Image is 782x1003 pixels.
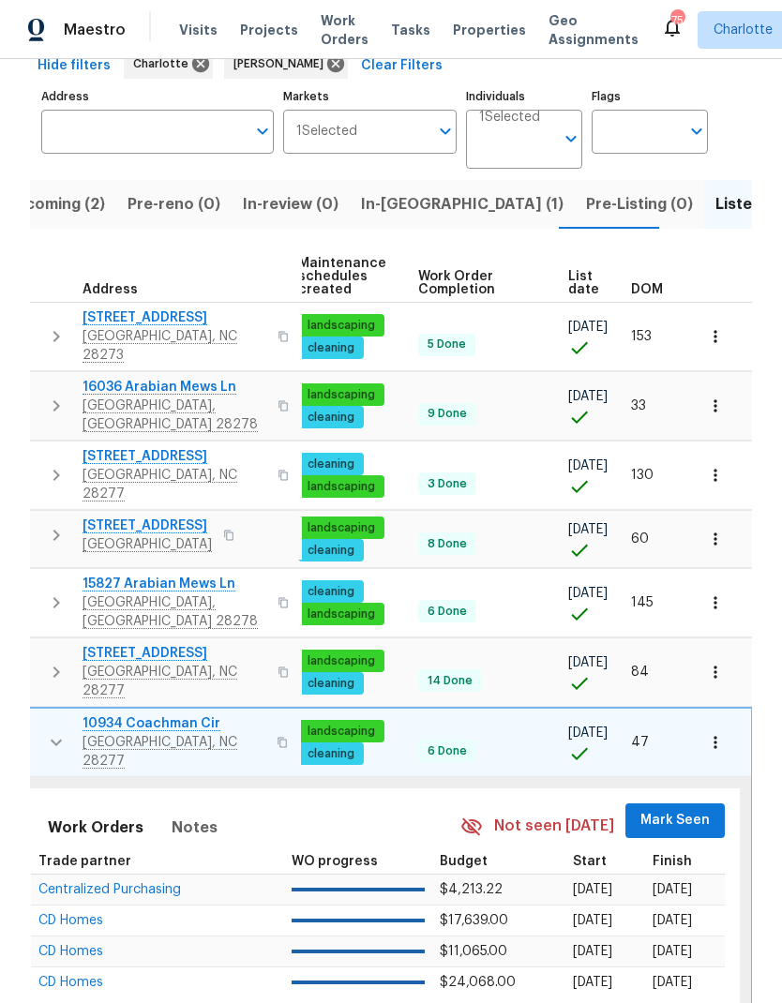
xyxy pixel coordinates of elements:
button: Open [432,118,459,144]
span: CD Homes [38,945,103,958]
span: $24,068.00 [440,976,516,989]
span: [DATE] [568,656,608,669]
span: $17,639.00 [440,914,508,927]
span: Pre-reno (0) [128,191,220,217]
span: landscaping [300,653,383,669]
span: Start [573,855,607,868]
span: [DATE] [568,390,608,403]
span: 153 [631,330,652,343]
label: Markets [283,91,458,102]
span: 6 Done [420,743,474,759]
span: 60 [631,532,649,546]
span: Charlotte [133,54,196,73]
span: 3 Done [420,476,474,492]
span: Finish [653,855,692,868]
a: CD Homes [38,946,103,957]
span: [DATE] [568,459,608,472]
span: [DATE] [568,321,608,334]
a: Centralized Purchasing [38,884,181,895]
span: landscaping [300,318,383,334]
button: Hide filters [30,49,118,83]
div: [PERSON_NAME] [224,49,348,79]
span: Budget [440,855,488,868]
label: Flags [592,91,708,102]
span: WO progress [292,855,378,868]
span: landscaping [300,387,383,403]
span: 9 Done [420,406,474,422]
span: landscaping [300,479,383,495]
span: cleaning [300,457,362,472]
span: List date [568,270,599,296]
span: [DATE] [653,883,692,896]
span: cleaning [300,410,362,426]
span: $11,065.00 [440,945,507,958]
span: Notes [172,815,218,841]
span: Geo Assignments [549,11,639,49]
span: cleaning [300,543,362,559]
span: cleaning [300,746,362,762]
span: Work Orders [321,11,368,49]
span: 5 Done [420,337,474,352]
button: Open [249,118,276,144]
span: [PERSON_NAME] [233,54,331,73]
span: Centralized Purchasing [38,883,181,896]
div: Charlotte [124,49,213,79]
span: Upcoming (2) [5,191,105,217]
span: 84 [631,666,649,679]
span: Mark Seen [640,809,710,832]
span: [DATE] [573,914,612,927]
span: $4,213.22 [440,883,503,896]
span: Clear Filters [361,54,443,78]
span: 1 Selected [296,124,357,140]
span: [DATE] [573,945,612,958]
span: Work Order Completion [418,270,536,296]
span: Maestro [64,21,126,39]
span: 130 [631,469,654,482]
span: Pre-Listing (0) [586,191,693,217]
span: 14 Done [420,673,480,689]
span: Projects [240,21,298,39]
button: Open [684,118,710,144]
span: cleaning [300,676,362,692]
label: Address [41,91,274,102]
span: cleaning [300,340,362,356]
span: CD Homes [38,914,103,927]
span: [DATE] [653,914,692,927]
span: 6 Done [420,604,474,620]
div: 75 [670,11,684,30]
span: [DATE] [653,976,692,989]
span: 1 Selected [479,110,540,126]
button: Mark Seen [625,803,725,838]
span: Tasks [391,23,430,37]
span: [DATE] [568,587,608,600]
span: [DATE] [653,945,692,958]
span: 47 [631,736,649,749]
button: Open [558,126,584,152]
a: CD Homes [38,915,103,926]
span: In-[GEOGRAPHIC_DATA] (1) [361,191,564,217]
span: Maintenance schedules created [298,257,386,296]
span: [DATE] [568,523,608,536]
span: [DATE] [568,726,608,740]
span: Properties [453,21,526,39]
button: Clear Filters [353,49,450,83]
span: CD Homes [38,976,103,989]
span: Not seen [DATE] [494,816,614,837]
span: Address [83,283,138,296]
span: In-review (0) [243,191,338,217]
span: Charlotte [714,21,773,39]
span: landscaping [300,724,383,740]
span: 8 Done [420,536,474,552]
span: [DATE] [573,883,612,896]
span: 33 [631,399,646,412]
span: Work Orders [48,815,143,841]
span: landscaping [300,520,383,536]
span: Trade partner [38,855,131,868]
span: 145 [631,596,654,609]
span: DOM [631,283,663,296]
span: [DATE] [573,976,612,989]
span: landscaping [300,606,383,622]
span: Hide filters [38,54,111,78]
span: Visits [179,21,218,39]
label: Individuals [466,91,582,102]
